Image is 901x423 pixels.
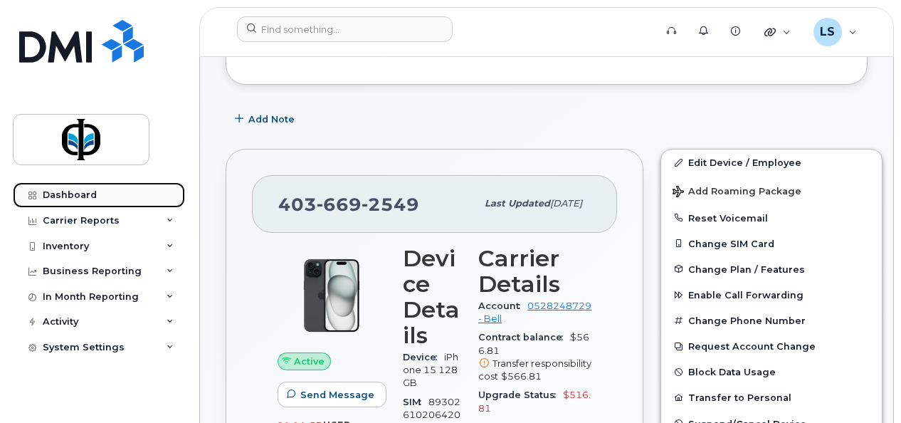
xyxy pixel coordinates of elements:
[661,385,882,410] button: Transfer to Personal
[478,390,591,413] span: $516.81
[820,23,835,41] span: LS
[661,282,882,308] button: Enable Call Forwarding
[661,359,882,385] button: Block Data Usage
[403,246,461,348] h3: Device Details
[478,390,563,400] span: Upgrade Status
[278,194,419,215] span: 403
[661,256,882,282] button: Change Plan / Features
[300,388,374,402] span: Send Message
[362,194,419,215] span: 2549
[478,358,591,382] span: Transfer responsibility cost
[550,198,582,209] span: [DATE]
[661,231,882,256] button: Change SIM Card
[485,198,550,209] span: Last updated
[248,113,295,126] span: Add Note
[501,371,542,382] span: $566.81
[289,253,374,338] img: iPhone_15_Black.png
[688,290,803,301] span: Enable Call Forwarding
[478,301,591,324] a: 0528248729 - Bell
[688,263,805,274] span: Change Plan / Features
[754,18,801,46] div: Quicklinks
[661,205,882,231] button: Reset Voicemail
[226,106,307,132] button: Add Note
[294,355,325,368] span: Active
[673,186,801,199] span: Add Roaming Package
[403,397,428,407] span: SIM
[661,308,882,333] button: Change Phone Number
[478,301,527,311] span: Account
[478,246,591,297] h3: Carrier Details
[478,332,570,343] span: Contract balance
[278,382,386,407] button: Send Message
[317,194,362,215] span: 669
[478,332,591,383] span: $566.81
[403,352,458,389] span: iPhone 15 128GB
[661,333,882,359] button: Request Account Change
[803,18,867,46] div: Luciann Sacrey
[661,150,882,175] a: Edit Device / Employee
[661,176,882,205] button: Add Roaming Package
[237,16,453,42] input: Find something...
[403,352,444,362] span: Device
